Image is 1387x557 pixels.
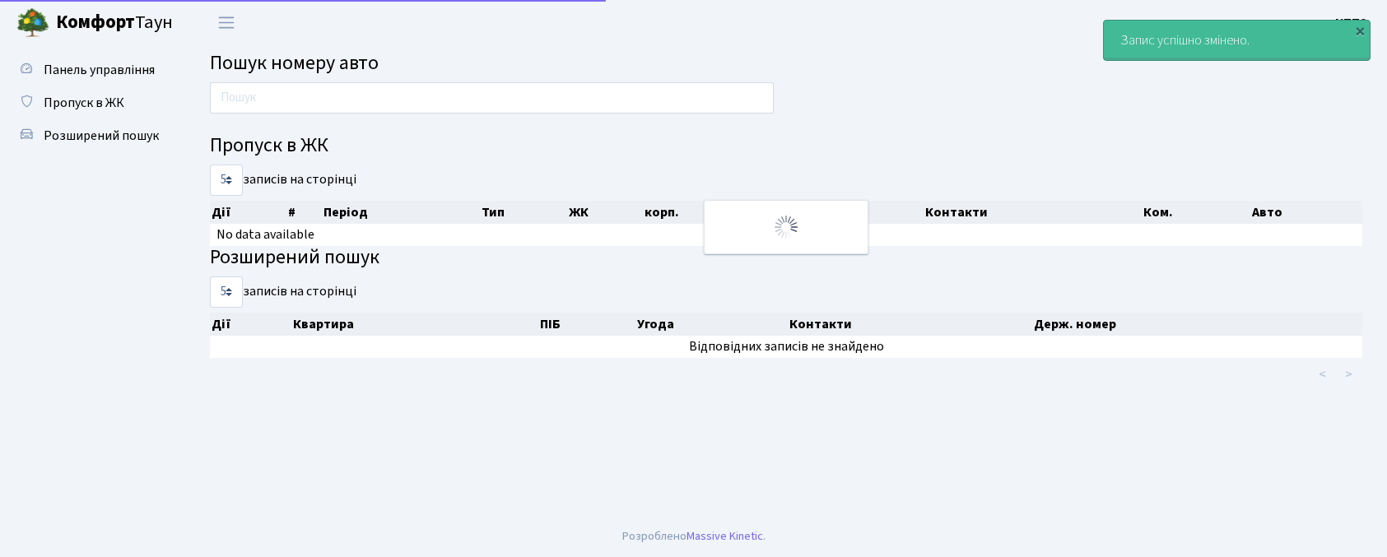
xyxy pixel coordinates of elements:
th: ПІБ [538,313,635,336]
th: Квартира [291,313,538,336]
select: записів на сторінці [210,276,243,308]
span: Пропуск в ЖК [44,94,124,112]
a: Massive Kinetic [687,527,763,545]
img: Обробка... [773,214,799,240]
span: Пошук номеру авто [210,49,379,77]
a: КПП2 [1335,13,1367,33]
th: ЖК [567,201,644,224]
div: × [1352,22,1368,39]
span: Таун [56,9,173,37]
input: Пошук [210,82,774,114]
span: Панель управління [44,61,155,79]
label: записів на сторінці [210,276,356,308]
b: КПП2 [1335,14,1367,32]
select: записів на сторінці [210,165,243,196]
th: Дії [210,201,286,224]
img: logo.png [16,7,49,39]
th: # [286,201,322,224]
th: Ком. [1142,201,1250,224]
th: ПІБ [845,201,924,224]
th: Авто [1250,201,1362,224]
th: Угода [635,313,788,336]
th: Тип [480,201,567,224]
td: Відповідних записів не знайдено [210,336,1362,358]
button: Переключити навігацію [206,9,247,36]
th: Контакти [924,201,1142,224]
h4: Пропуск в ЖК [210,134,1362,158]
label: записів на сторінці [210,165,356,196]
th: Період [322,201,480,224]
th: корп. [643,201,768,224]
span: Розширений пошук [44,127,159,145]
td: No data available [210,224,1362,246]
div: Запис успішно змінено. [1104,21,1370,60]
th: Дії [210,313,291,336]
div: Розроблено . [622,527,766,545]
th: Контакти [788,313,1032,336]
b: Комфорт [56,9,135,35]
h4: Розширений пошук [210,246,1362,270]
th: Держ. номер [1032,313,1362,336]
a: Пропуск в ЖК [8,86,173,119]
a: Панель управління [8,53,173,86]
a: Розширений пошук [8,119,173,152]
